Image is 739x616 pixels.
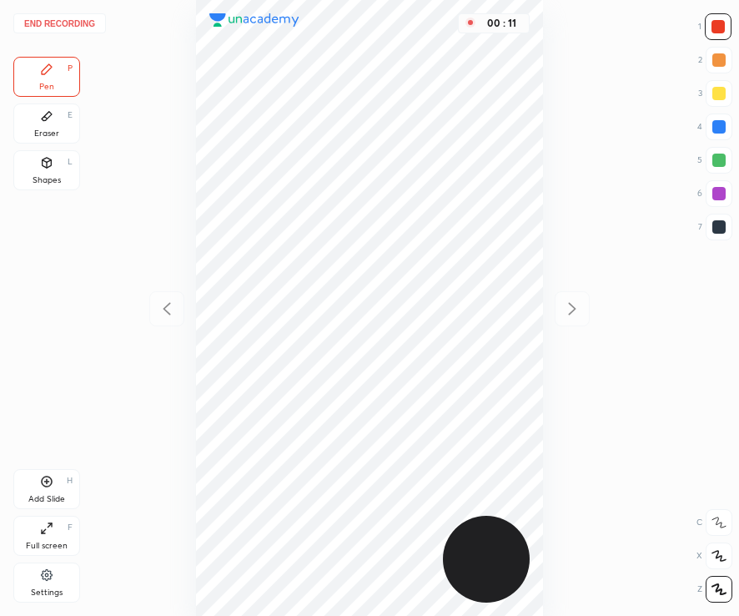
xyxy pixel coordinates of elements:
[13,13,106,33] button: End recording
[698,214,732,240] div: 7
[68,64,73,73] div: P
[698,80,732,107] div: 3
[67,477,73,485] div: H
[698,13,731,40] div: 1
[697,576,732,603] div: Z
[209,13,299,27] img: logo.38c385cc.svg
[696,543,732,569] div: X
[697,180,732,207] div: 6
[697,147,732,174] div: 5
[33,176,61,184] div: Shapes
[68,111,73,119] div: E
[39,83,54,91] div: Pen
[696,509,732,536] div: C
[68,523,73,532] div: F
[68,158,73,166] div: L
[698,47,732,73] div: 2
[28,495,65,503] div: Add Slide
[34,129,59,138] div: Eraser
[697,114,732,140] div: 4
[482,18,522,29] div: 00 : 11
[31,588,63,597] div: Settings
[26,542,68,550] div: Full screen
